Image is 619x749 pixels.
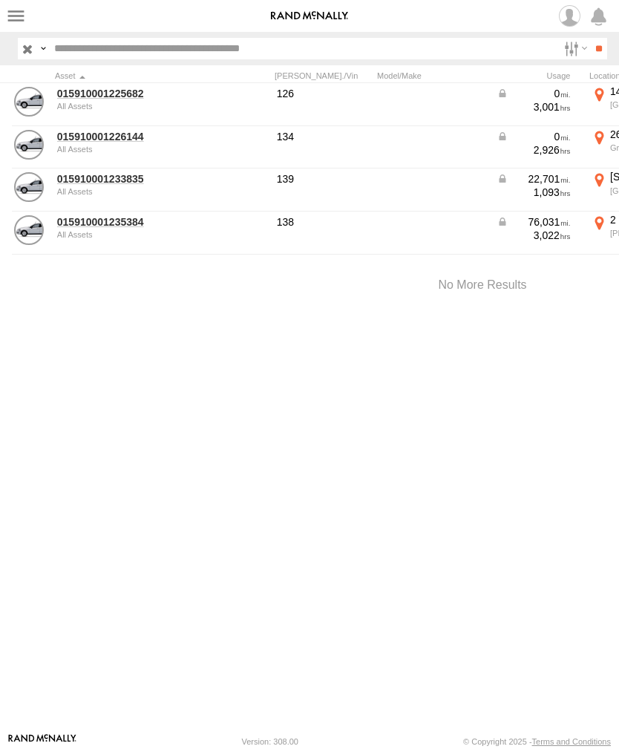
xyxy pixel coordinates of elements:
a: Visit our Website [8,734,76,749]
a: Terms and Conditions [532,737,611,746]
div: 139 [277,172,369,186]
div: 134 [277,130,369,143]
div: 2,926 [497,143,571,157]
div: Data from Vehicle CANbus [497,215,571,229]
div: undefined [57,187,201,196]
a: View Asset Details [14,215,44,245]
img: rand-logo.svg [271,11,348,22]
a: 015910001226144 [57,130,201,143]
a: 015910001233835 [57,172,201,186]
a: 015910001235384 [57,215,201,229]
label: Search Filter Options [558,38,590,59]
div: Data from Vehicle CANbus [497,172,571,186]
div: Version: 308.00 [242,737,298,746]
div: 3,022 [497,229,571,242]
div: © Copyright 2025 - [463,737,611,746]
a: 015910001225682 [57,87,201,100]
div: undefined [57,230,201,239]
div: Usage [494,71,583,81]
div: 138 [277,215,369,229]
a: View Asset Details [14,87,44,117]
div: undefined [57,145,201,154]
div: undefined [57,102,201,111]
div: [PERSON_NAME]./Vin [275,71,371,81]
div: 126 [277,87,369,100]
div: Data from Vehicle CANbus [497,87,571,100]
a: View Asset Details [14,130,44,160]
div: 1,093 [497,186,571,199]
label: Search Query [37,38,49,59]
div: Data from Vehicle CANbus [497,130,571,143]
div: Model/Make [377,71,488,81]
div: 3,001 [497,100,571,114]
div: Click to Sort [55,71,203,81]
a: View Asset Details [14,172,44,202]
